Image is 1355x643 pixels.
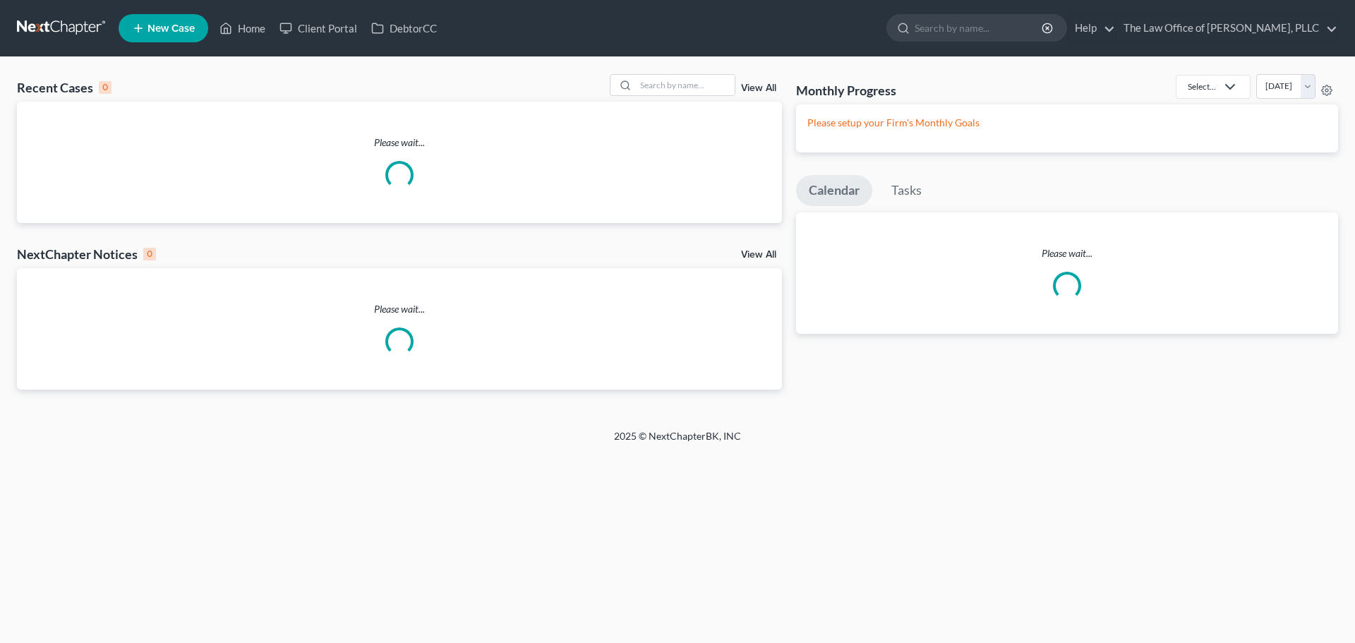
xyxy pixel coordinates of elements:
[143,248,156,260] div: 0
[741,250,776,260] a: View All
[796,246,1338,260] p: Please wait...
[364,16,444,41] a: DebtorCC
[99,81,112,94] div: 0
[17,136,782,150] p: Please wait...
[636,75,735,95] input: Search by name...
[807,116,1327,130] p: Please setup your Firm's Monthly Goals
[147,23,195,34] span: New Case
[17,246,156,263] div: NextChapter Notices
[796,82,896,99] h3: Monthly Progress
[17,302,782,316] p: Please wait...
[275,429,1080,455] div: 2025 © NextChapterBK, INC
[1068,16,1115,41] a: Help
[272,16,364,41] a: Client Portal
[17,79,112,96] div: Recent Cases
[1188,80,1216,92] div: Select...
[915,15,1044,41] input: Search by name...
[1116,16,1337,41] a: The Law Office of [PERSON_NAME], PLLC
[741,83,776,93] a: View All
[879,175,934,206] a: Tasks
[212,16,272,41] a: Home
[796,175,872,206] a: Calendar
